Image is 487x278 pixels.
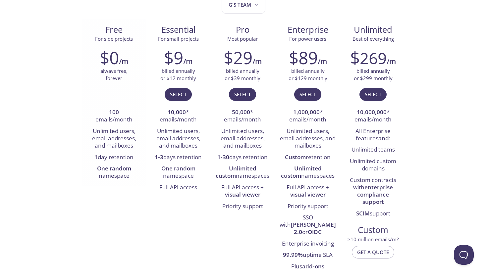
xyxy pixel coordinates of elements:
span: Select [170,90,187,99]
li: day retention [87,152,141,163]
p: always free, forever [100,68,128,82]
a: add-ons [302,262,324,270]
li: Unlimited users, email addresses, and mailboxes [87,126,141,152]
li: Unlimited users, email addresses, and mailboxes [215,126,270,152]
span: For side projects [95,35,133,42]
li: days retention [215,152,270,163]
strong: 1-30 [217,153,229,161]
strong: visual viewer [225,191,260,198]
li: Unlimited users, email addresses, and mailboxes [151,126,205,152]
strong: and [378,134,389,142]
span: > 10 million emails/m? [348,236,399,243]
span: For small projects [158,35,199,42]
span: Unlimited [354,24,392,35]
h2: $0 [100,48,119,68]
strong: Unlimited custom [281,164,322,179]
span: Free [87,24,141,35]
li: days retention [151,152,205,163]
li: support [346,208,400,219]
h2: $89 [289,48,318,68]
h2: $ [350,48,387,68]
span: G's team [229,0,260,9]
li: retention [280,152,336,163]
iframe: Help Scout Beacon - Open [454,245,474,265]
li: * emails/month [280,107,336,126]
span: Select [234,90,251,99]
span: Select [299,90,316,99]
li: Full API access + [215,182,270,201]
h6: /m [252,56,262,67]
p: billed annually or $12 monthly [160,68,196,82]
strong: One random [97,164,131,172]
li: Priority support [215,201,270,212]
li: namespaces [215,163,270,182]
strong: 10,000 [168,108,186,116]
li: namespaces [280,163,336,182]
li: Unlimited teams [346,144,400,156]
span: For power users [289,35,326,42]
span: Most popular [227,35,258,42]
button: Select [359,88,387,101]
button: Select [229,88,256,101]
strong: OIDC [308,228,322,236]
button: Select [294,88,321,101]
button: Get a quote [352,246,394,258]
li: * emails/month [151,107,205,126]
span: Best of everything [352,35,394,42]
span: Essential [151,24,205,35]
li: Custom contracts with [346,175,400,208]
strong: 100 [109,108,119,116]
span: Enterprise [280,24,336,35]
span: Pro [216,24,269,35]
h2: $9 [164,48,183,68]
strong: 1,000,000 [293,108,320,116]
li: * emails/month [215,107,270,126]
h6: /m [318,56,327,67]
li: Plus [280,261,336,272]
li: * emails/month [346,107,400,126]
li: uptime SLA [280,250,336,261]
h6: /m [387,56,396,67]
li: Unlimited custom domains [346,156,400,175]
span: Custom [346,224,400,236]
li: Priority support [280,201,336,212]
li: All Enterprise features : [346,126,400,145]
p: billed annually or $129 monthly [289,68,327,82]
strong: Unlimited custom [216,164,256,179]
strong: 99.99% [283,251,303,258]
span: 269 [360,47,387,69]
button: Select [165,88,192,101]
strong: [PERSON_NAME] 2.0 [291,221,336,236]
li: SSO with or [280,212,336,238]
li: emails/month [87,107,141,126]
li: Full API access [151,182,205,193]
p: billed annually or $299 monthly [354,68,393,82]
span: Select [365,90,381,99]
strong: 1 [94,153,98,161]
strong: 50,000 [232,108,250,116]
strong: enterprise compliance support [357,183,393,206]
strong: 10,000,000 [357,108,387,116]
strong: One random [161,164,195,172]
p: billed annually or $39 monthly [225,68,260,82]
strong: SCIM [356,209,370,217]
li: Unlimited users, email addresses, and mailboxes [280,126,336,152]
li: Enterprise invoicing [280,238,336,250]
span: Get a quote [357,248,389,256]
strong: visual viewer [290,191,326,198]
li: namespace [87,163,141,182]
li: Full API access + [280,182,336,201]
h6: /m [183,56,192,67]
h6: /m [119,56,128,67]
li: namespace [151,163,205,182]
h2: $29 [224,48,252,68]
strong: Custom [285,153,306,161]
strong: 1-3 [155,153,163,161]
